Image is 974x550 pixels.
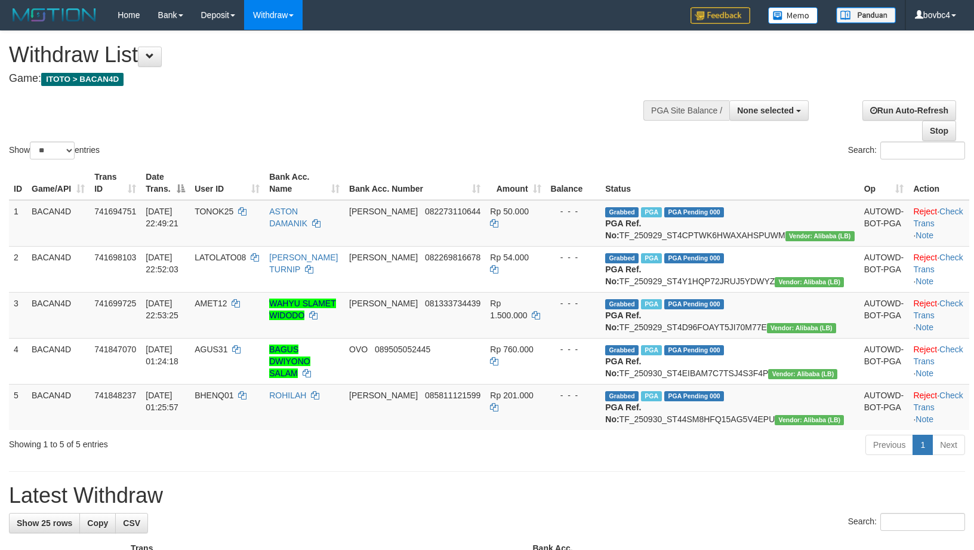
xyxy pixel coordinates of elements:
td: BACAN4D [27,292,90,338]
th: Date Trans.: activate to sort column descending [141,166,190,200]
th: Action [908,166,969,200]
td: AUTOWD-BOT-PGA [859,384,909,430]
b: PGA Ref. No: [605,219,641,240]
label: Search: [848,142,965,159]
h1: Latest Withdraw [9,484,965,508]
span: TONOK25 [195,207,233,216]
td: TF_250930_ST44SM8HFQ15AG5V4EPU [600,384,859,430]
a: Check Trans [913,299,963,320]
span: PGA Pending [664,391,724,401]
span: [DATE] 22:53:25 [146,299,178,320]
td: BACAN4D [27,338,90,384]
a: Next [932,435,965,455]
a: Note [916,414,933,424]
span: [PERSON_NAME] [349,207,418,216]
span: Rp 54.000 [490,253,529,262]
span: Copy 081333734439 to clipboard [425,299,480,308]
a: ROHILAH [269,391,306,400]
span: [PERSON_NAME] [349,253,418,262]
span: Copy 089505052445 to clipboard [375,345,430,354]
a: Show 25 rows [9,513,80,533]
td: 5 [9,384,27,430]
select: Showentries [30,142,75,159]
span: Vendor URL: https://dashboard.q2checkout.com/secure [775,277,844,287]
span: Rp 1.500.000 [490,299,527,320]
a: Note [916,368,933,378]
div: Showing 1 to 5 of 5 entries [9,434,397,450]
span: Show 25 rows [17,518,72,528]
th: Balance [546,166,601,200]
a: Run Auto-Refresh [862,100,956,121]
span: [DATE] 22:49:21 [146,207,178,228]
span: 741847070 [94,345,136,354]
img: MOTION_logo.png [9,6,100,24]
span: Rp 760.000 [490,345,533,354]
span: Copy 082269816678 to clipboard [425,253,480,262]
span: Copy 085811121599 to clipboard [425,391,480,400]
th: Amount: activate to sort column ascending [485,166,545,200]
td: 2 [9,246,27,292]
a: Reject [913,253,937,262]
td: AUTOWD-BOT-PGA [859,338,909,384]
td: 1 [9,200,27,247]
td: TF_250929_ST4Y1HQP72JRUJ5YDWYZ [600,246,859,292]
b: PGA Ref. No: [605,357,641,378]
a: Previous [865,435,913,455]
span: PGA Pending [664,299,724,309]
span: 741694751 [94,207,136,216]
span: Copy [87,518,108,528]
div: - - - [551,343,596,355]
span: Grabbed [605,253,639,263]
span: Vendor URL: https://dashboard.q2checkout.com/secure [775,415,844,425]
label: Show entries [9,142,100,159]
span: Copy 082273110644 to clipboard [425,207,480,216]
div: - - - [551,205,596,217]
a: 1 [913,435,933,455]
a: BAGUS DWIYONO SALAM [269,345,310,378]
span: PGA Pending [664,345,724,355]
label: Search: [848,513,965,531]
span: ITOTO > BACAN4D [41,73,124,86]
a: Reject [913,345,937,354]
th: User ID: activate to sort column ascending [190,166,264,200]
a: Note [916,231,933,240]
button: None selected [729,100,809,121]
input: Search: [880,513,965,531]
a: Check Trans [913,253,963,274]
a: Reject [913,299,937,308]
span: Marked by bovbc3 [641,391,662,401]
span: Vendor URL: https://dashboard.q2checkout.com/secure [785,231,855,241]
h1: Withdraw List [9,43,637,67]
span: Rp 201.000 [490,391,533,400]
span: [DATE] 01:24:18 [146,345,178,366]
span: Grabbed [605,391,639,401]
span: [DATE] 22:52:03 [146,253,178,274]
span: 741699725 [94,299,136,308]
span: Marked by bovbc3 [641,253,662,263]
td: TF_250929_ST4CPTWK6HWAXAHSPUWM [600,200,859,247]
a: Note [916,276,933,286]
b: PGA Ref. No: [605,311,641,332]
td: 3 [9,292,27,338]
td: · · [908,384,969,430]
th: Game/API: activate to sort column ascending [27,166,90,200]
h4: Game: [9,73,637,85]
img: Button%20Memo.svg [768,7,818,24]
span: [PERSON_NAME] [349,299,418,308]
th: Trans ID: activate to sort column ascending [90,166,141,200]
a: ASTON DAMANIK [269,207,307,228]
span: [DATE] 01:25:57 [146,391,178,412]
td: · · [908,292,969,338]
td: · · [908,200,969,247]
img: Feedback.jpg [691,7,750,24]
span: PGA Pending [664,253,724,263]
div: - - - [551,389,596,401]
span: Vendor URL: https://dashboard.q2checkout.com/secure [768,369,837,379]
span: Marked by bovbc4 [641,207,662,217]
span: Rp 50.000 [490,207,529,216]
td: BACAN4D [27,384,90,430]
a: CSV [115,513,148,533]
img: panduan.png [836,7,896,23]
th: Op: activate to sort column ascending [859,166,909,200]
td: AUTOWD-BOT-PGA [859,292,909,338]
